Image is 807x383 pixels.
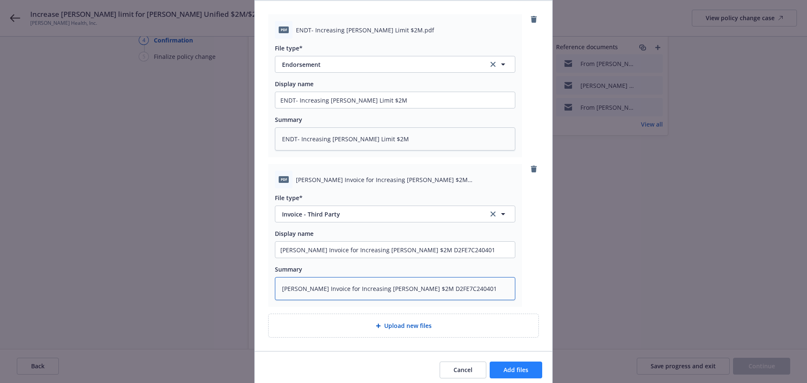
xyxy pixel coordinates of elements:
span: File type* [275,194,303,202]
div: Upload new files [268,314,539,338]
span: pdf [279,26,289,33]
textarea: [PERSON_NAME] Invoice for Increasing [PERSON_NAME] $2M D2FE7C240401 [275,277,515,300]
span: Display name [275,230,314,238]
span: File type* [275,44,303,52]
span: pdf [279,176,289,182]
span: Display name [275,80,314,88]
button: Endorsementclear selection [275,56,515,73]
span: Endorsement [282,60,477,69]
input: Add display name here... [275,242,515,258]
a: remove [529,14,539,24]
textarea: ENDT- Increasing [PERSON_NAME] Limit $2M [275,127,515,151]
span: Summary [275,265,302,273]
span: [PERSON_NAME] Invoice for Increasing [PERSON_NAME] $2M D2FE7C240401.pdf [296,175,515,184]
span: Summary [275,116,302,124]
button: Add files [490,362,542,378]
span: Add files [504,366,528,374]
span: ENDT- Increasing [PERSON_NAME] Limit $2M.pdf [296,26,434,34]
a: clear selection [488,209,498,219]
span: Invoice - Third Party [282,210,477,219]
input: Add display name here... [275,92,515,108]
span: Cancel [454,366,472,374]
button: Cancel [440,362,486,378]
span: Upload new files [384,321,432,330]
button: Invoice - Third Partyclear selection [275,206,515,222]
a: remove [529,164,539,174]
a: clear selection [488,59,498,69]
